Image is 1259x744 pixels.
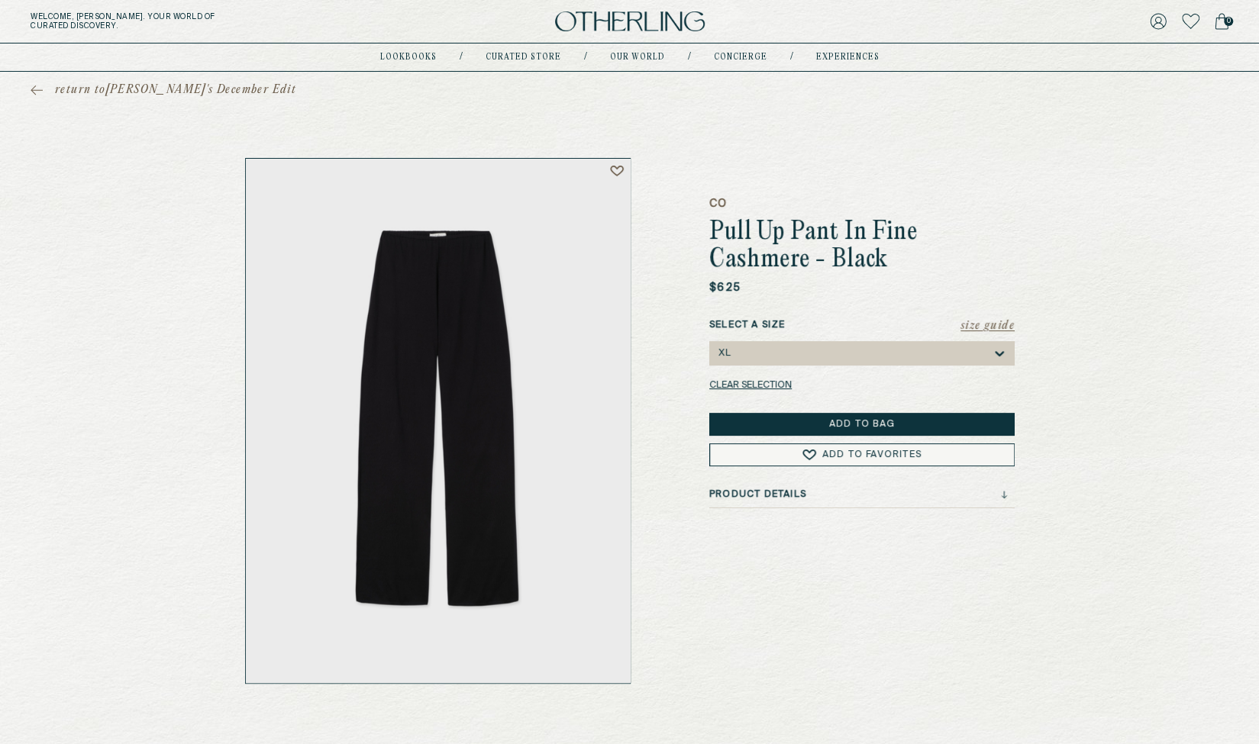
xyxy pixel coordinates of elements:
button: Add to Bag [709,413,1015,436]
button: Add to Favorites [709,443,1015,466]
a: Curated store [486,53,561,61]
a: concierge [714,53,767,61]
span: Add to Favorites [822,450,921,459]
img: logo [555,11,705,32]
div: / [688,51,691,63]
a: return to[PERSON_NAME]'s December Edit [31,82,296,98]
label: Select a Size [709,318,1015,332]
a: 0 [1215,11,1228,32]
div: / [460,51,463,63]
div: / [584,51,587,63]
div: XL [718,348,731,359]
a: lookbooks [380,53,437,61]
h1: Pull Up Pant In Fine Cashmere - Black [709,219,1015,274]
h3: Product Details [709,489,806,500]
h5: CO [709,196,1015,211]
p: $625 [709,280,741,295]
img: Pull Up Pant in Fine Cashmere - Black [246,159,631,683]
h5: Welcome, [PERSON_NAME] . Your world of curated discovery. [31,12,390,31]
button: Clear selection [709,381,792,390]
a: experiences [816,53,880,61]
div: / [790,51,793,63]
span: return to [PERSON_NAME]'s December Edit [55,82,296,98]
a: Our world [610,53,665,61]
span: 0 [1224,17,1233,26]
button: Size Guide [960,318,1015,333]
